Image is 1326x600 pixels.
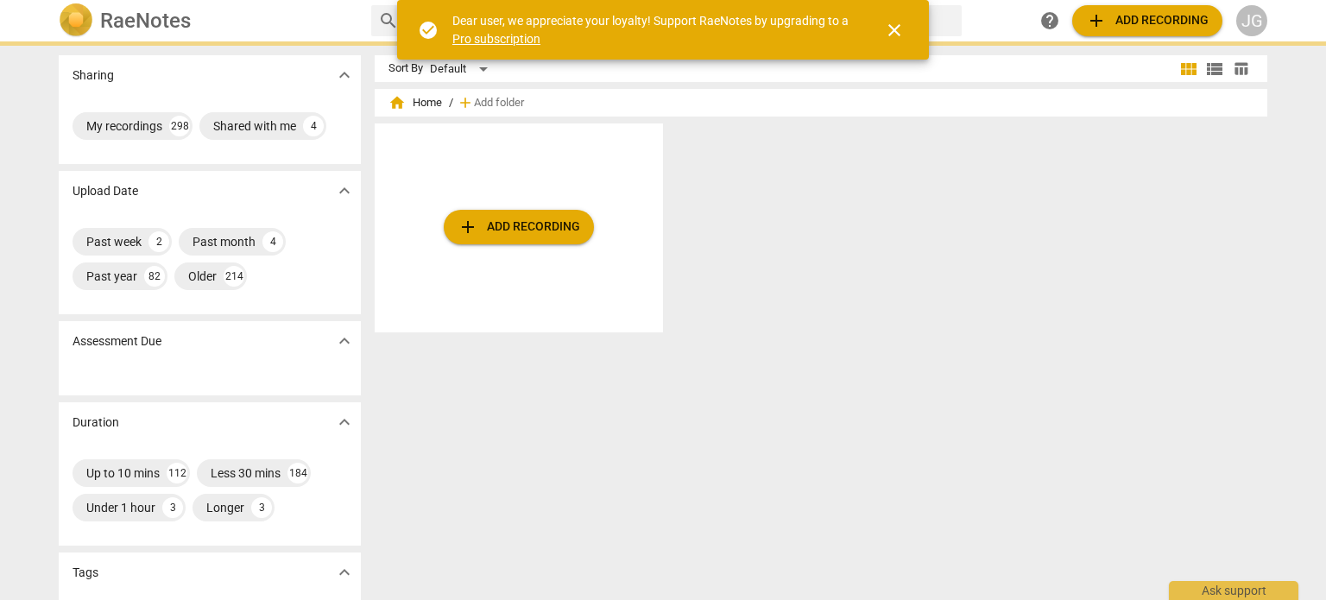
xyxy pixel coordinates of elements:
[331,62,357,88] button: Show more
[457,94,474,111] span: add
[1169,581,1298,600] div: Ask support
[167,463,187,483] div: 112
[334,331,355,351] span: expand_more
[73,414,119,432] p: Duration
[1233,60,1249,77] span: table_chart
[1178,59,1199,79] span: view_module
[148,231,169,252] div: 2
[331,328,357,354] button: Show more
[388,94,442,111] span: Home
[262,231,283,252] div: 4
[73,332,161,351] p: Assessment Due
[162,497,183,518] div: 3
[73,182,138,200] p: Upload Date
[213,117,296,135] div: Shared with me
[303,116,324,136] div: 4
[874,9,915,51] button: Close
[334,562,355,583] span: expand_more
[458,217,580,237] span: Add recording
[224,266,244,287] div: 214
[1204,59,1225,79] span: view_list
[388,94,406,111] span: home
[287,463,308,483] div: 184
[251,497,272,518] div: 3
[169,116,190,136] div: 298
[188,268,217,285] div: Older
[378,10,399,31] span: search
[474,97,524,110] span: Add folder
[884,20,905,41] span: close
[444,210,594,244] button: Upload
[100,9,191,33] h2: RaeNotes
[331,409,357,435] button: Show more
[334,180,355,201] span: expand_more
[86,268,137,285] div: Past year
[86,464,160,482] div: Up to 10 mins
[1236,5,1267,36] button: JG
[86,117,162,135] div: My recordings
[1086,10,1107,31] span: add
[59,3,357,38] a: LogoRaeNotes
[452,12,853,47] div: Dear user, we appreciate your loyalty! Support RaeNotes by upgrading to a
[452,32,540,46] a: Pro subscription
[418,20,439,41] span: check_circle
[1072,5,1222,36] button: Upload
[430,55,494,83] div: Default
[449,97,453,110] span: /
[1086,10,1209,31] span: Add recording
[1228,56,1253,82] button: Table view
[144,266,165,287] div: 82
[388,62,423,75] div: Sort By
[73,66,114,85] p: Sharing
[331,178,357,204] button: Show more
[73,564,98,582] p: Tags
[86,233,142,250] div: Past week
[211,464,281,482] div: Less 30 mins
[59,3,93,38] img: Logo
[206,499,244,516] div: Longer
[331,559,357,585] button: Show more
[1039,10,1060,31] span: help
[1176,56,1202,82] button: Tile view
[193,233,256,250] div: Past month
[1034,5,1065,36] a: Help
[334,412,355,433] span: expand_more
[1202,56,1228,82] button: List view
[334,65,355,85] span: expand_more
[458,217,478,237] span: add
[86,499,155,516] div: Under 1 hour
